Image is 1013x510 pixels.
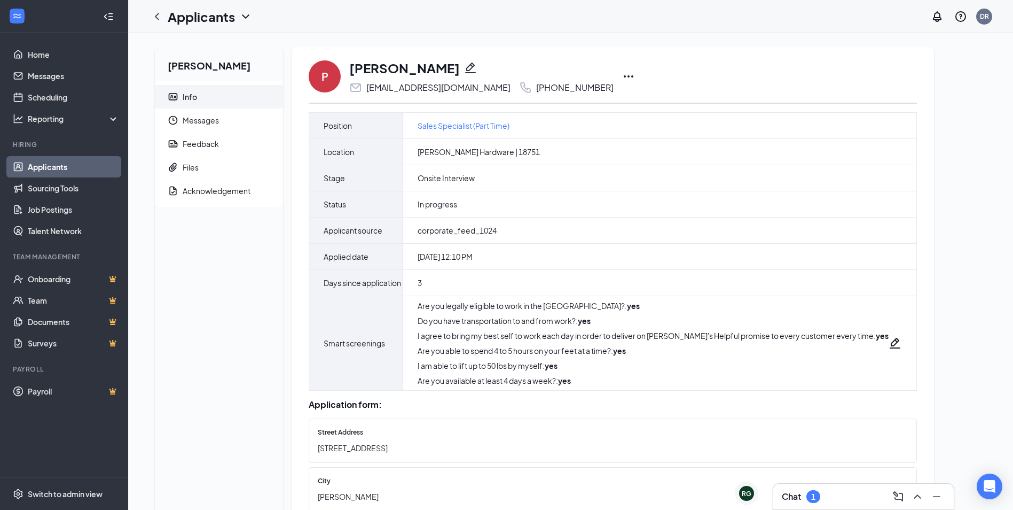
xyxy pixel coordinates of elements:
button: ChevronUp [909,488,926,505]
svg: Pencil [889,337,901,350]
a: Applicants [28,156,119,177]
svg: ChevronLeft [151,10,163,23]
strong: yes [876,331,889,341]
svg: Report [168,138,178,149]
svg: Paperclip [168,162,178,173]
div: Do you have transportation to and from work? : [418,315,889,326]
div: DR [980,12,989,21]
div: P [321,69,328,84]
a: TeamCrown [28,290,119,311]
span: Position [324,119,352,132]
span: Location [324,145,354,158]
div: RG [742,489,751,498]
strong: yes [558,376,571,385]
a: PayrollCrown [28,381,119,402]
div: [PHONE_NUMBER] [536,82,614,93]
svg: Minimize [930,490,943,503]
div: Hiring [13,140,117,149]
span: Street Address [318,428,363,438]
svg: Collapse [103,11,114,22]
div: Team Management [13,252,117,261]
div: Open Intercom Messenger [977,474,1002,499]
span: Applied date [324,250,368,263]
h1: [PERSON_NAME] [349,59,460,77]
div: Info [183,91,197,102]
svg: Notifications [931,10,944,23]
span: [STREET_ADDRESS] [318,442,897,454]
strong: yes [627,301,640,311]
a: SurveysCrown [28,333,119,354]
a: OnboardingCrown [28,268,119,290]
span: corporate_feed_1024 [418,225,497,236]
div: I agree to bring my best self to work each day in order to deliver on [PERSON_NAME]'s Helpful pro... [418,330,889,341]
div: Feedback [183,138,219,149]
span: 3 [418,277,422,288]
div: Application form: [309,399,917,410]
svg: QuestionInfo [954,10,967,23]
a: ClockMessages [155,109,283,132]
strong: yes [578,316,591,326]
a: PaperclipFiles [155,156,283,179]
span: [DATE] 12:10 PM [418,251,473,262]
svg: Email [349,81,362,94]
div: Files [183,162,199,173]
strong: yes [545,361,557,370]
svg: Settings [13,489,23,499]
h2: [PERSON_NAME] [155,46,283,81]
span: Applicant source [324,224,382,237]
span: Smart screenings [324,337,385,350]
a: Scheduling [28,87,119,108]
span: Onsite Interview [418,173,475,183]
a: Home [28,44,119,65]
div: Are you legally eligible to work in the [GEOGRAPHIC_DATA]? : [418,300,889,311]
svg: Analysis [13,113,23,124]
a: ReportFeedback [155,132,283,156]
strong: yes [613,346,626,356]
span: [PERSON_NAME] Hardware | 18751 [418,146,540,157]
svg: ChevronDown [239,10,252,23]
div: I am able to lift up to 50 lbs by myself : [418,360,889,371]
div: Payroll [13,365,117,374]
svg: ChevronUp [911,490,924,503]
svg: Phone [519,81,532,94]
div: Are you available at least 4 days a week? : [418,375,889,386]
a: Sourcing Tools [28,177,119,199]
span: Stage [324,172,345,184]
span: Messages [183,109,274,132]
button: ComposeMessage [890,488,907,505]
button: Minimize [928,488,945,505]
svg: ComposeMessage [892,490,905,503]
span: [PERSON_NAME] [318,491,897,503]
h1: Applicants [168,7,235,26]
div: [EMAIL_ADDRESS][DOMAIN_NAME] [366,82,511,93]
span: Status [324,198,346,211]
div: Are you able to spend 4 to 5 hours on your feet at a time? : [418,345,889,356]
svg: Clock [168,115,178,126]
a: Messages [28,65,119,87]
svg: Ellipses [622,70,635,83]
a: Sales Specialist (Part Time) [418,120,509,132]
span: Days since application [324,276,401,289]
h3: Chat [782,491,801,503]
div: Reporting [28,113,120,124]
div: Acknowledgement [183,186,250,196]
span: City [318,476,331,486]
a: Job Postings [28,199,119,220]
a: DocumentsCrown [28,311,119,333]
a: DocumentApproveAcknowledgement [155,179,283,203]
svg: Pencil [464,61,477,74]
a: ContactCardInfo [155,85,283,109]
svg: WorkstreamLogo [12,11,22,21]
div: Switch to admin view [28,489,103,499]
a: Talent Network [28,220,119,242]
div: 1 [811,492,815,501]
svg: ContactCard [168,91,178,102]
svg: DocumentApprove [168,186,178,196]
span: In progress [418,199,457,210]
